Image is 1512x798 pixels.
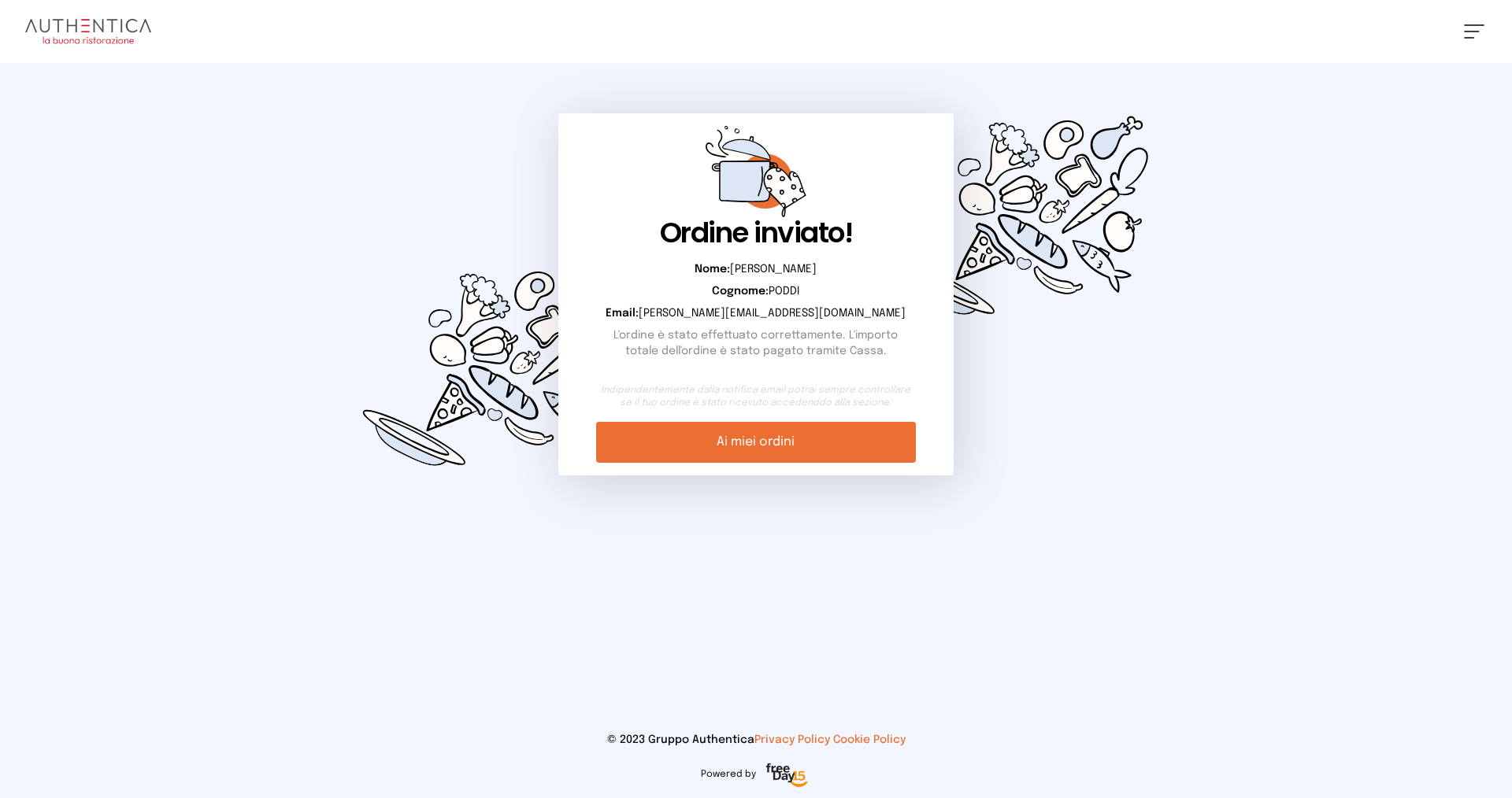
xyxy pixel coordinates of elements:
[596,283,915,299] p: PODDI
[596,261,915,277] p: [PERSON_NAME]
[833,734,906,745] a: Cookie Policy
[596,305,915,321] p: [PERSON_NAME][EMAIL_ADDRESS][DOMAIN_NAME]
[596,384,915,409] small: Indipendentemente dalla notifica email potrai sempre controllare se il tuo ordine è stato ricevut...
[596,327,915,359] p: L'ordine è stato effettuato correttamente. L'importo totale dell'ordine è stato pagato tramite Ca...
[754,734,830,745] a: Privacy Policy
[25,19,151,44] img: logo.8f33a47.png
[712,286,769,297] b: Cognome:
[606,308,639,319] b: Email:
[596,422,915,463] a: Ai miei ordini
[695,264,730,275] b: Nome:
[701,768,756,781] span: Powered by
[340,214,643,519] img: d0449c3114cc73e99fc76ced0c51d0cd.svg
[596,217,915,249] h1: Ordine inviato!
[25,732,1487,748] p: © 2023 Gruppo Authentica
[869,63,1172,368] img: d0449c3114cc73e99fc76ced0c51d0cd.svg
[762,760,812,792] img: logo-freeday.3e08031.png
